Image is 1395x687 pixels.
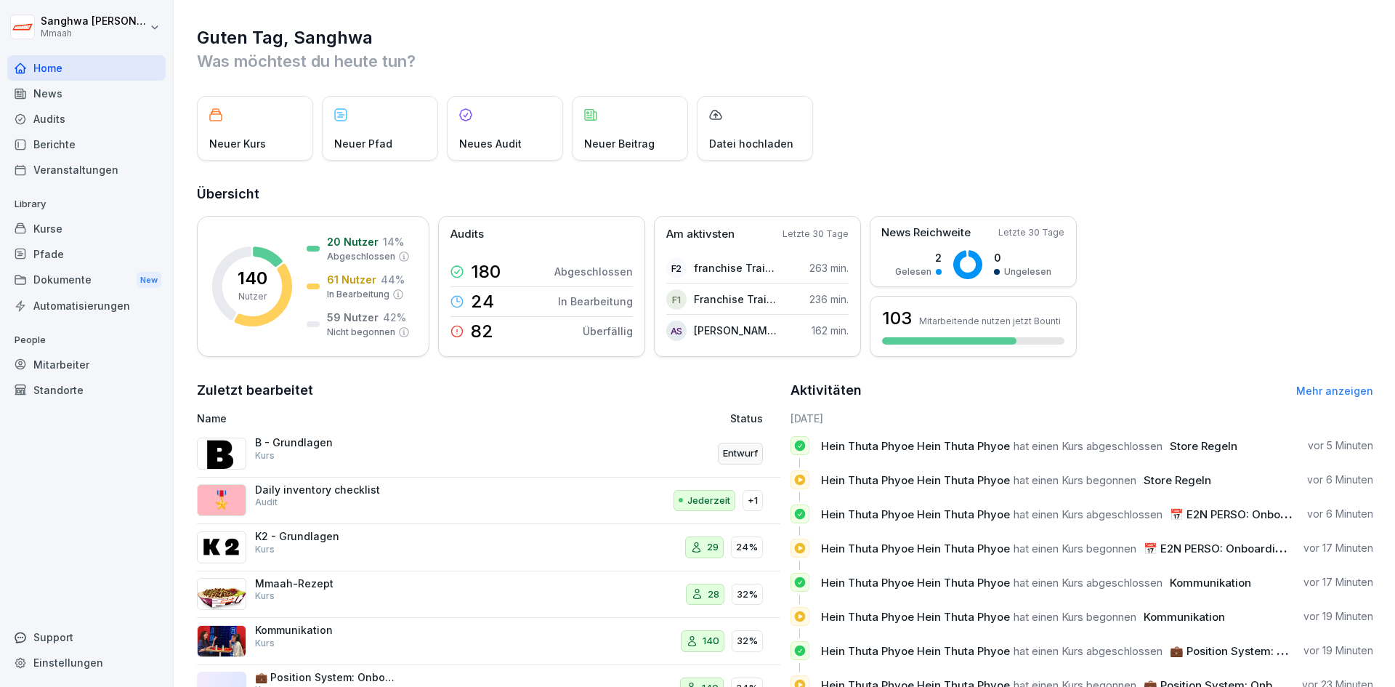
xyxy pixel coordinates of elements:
span: Hein Thuta Phyoe Hein Thuta Phyoe [821,644,1010,658]
span: 💼 Position System: Onboarding [1170,644,1340,658]
p: 82 [471,323,493,340]
p: Kurs [255,543,275,556]
p: Audits [450,226,484,243]
p: 14 % [383,234,404,249]
a: Veranstaltungen [7,157,166,182]
img: mhxyo2idt35a2e071fl7ciag.png [197,578,246,610]
div: Home [7,55,166,81]
span: 📅 E2N PERSO: Onboarding [1144,542,1289,555]
img: nzulsy5w3d3lwu146n43vfqy.png [197,438,246,470]
div: Pfade [7,241,166,267]
p: In Bearbeitung [558,294,633,309]
p: Kommunikation [255,624,400,637]
span: hat einen Kurs begonnen [1014,610,1136,624]
p: 42 % [383,310,406,325]
p: Neuer Pfad [334,136,392,151]
span: Hein Thuta Phyoe Hein Thuta Phyoe [821,439,1010,453]
p: 29 [707,540,719,555]
p: Letzte 30 Tage [783,228,849,241]
p: Neuer Kurs [209,136,266,151]
p: 2 [895,250,942,265]
div: Dokumente [7,267,166,294]
p: B - Grundlagen [255,436,400,449]
p: Name [197,411,562,426]
a: News [7,81,166,106]
a: KommunikationKurs14032% [197,618,780,665]
a: Automatisierungen [7,293,166,318]
p: vor 19 Minuten [1303,609,1373,624]
img: vmo6f0y31k6jffiibfzh6p17.png [197,531,246,563]
a: Mitarbeiter [7,352,166,377]
a: K2 - GrundlagenKurs2924% [197,524,780,571]
p: 32% [737,587,758,602]
p: Ungelesen [1004,265,1051,278]
p: Nutzer [238,290,267,303]
span: hat einen Kurs abgeschlossen [1014,439,1162,453]
div: AS [666,321,687,341]
p: vor 17 Minuten [1303,541,1373,555]
p: 140 [703,634,719,648]
div: Support [7,624,166,650]
p: 0 [994,250,1051,265]
p: 180 [471,263,501,281]
p: News Reichweite [881,225,971,241]
p: 24% [736,540,758,555]
a: B - GrundlagenKursEntwurf [197,430,780,478]
p: Letzte 30 Tage [998,226,1064,239]
div: New [137,272,161,289]
span: 📅 E2N PERSO: Onboarding [1170,507,1315,521]
p: Library [7,193,166,216]
p: 59 Nutzer [327,310,379,325]
p: Entwurf [723,446,758,461]
p: 140 [238,270,267,287]
span: hat einen Kurs abgeschlossen [1014,507,1162,521]
p: 236 min. [809,292,849,307]
p: K2 - Grundlagen [255,530,400,543]
a: Mehr anzeigen [1296,385,1373,397]
div: f2 [666,258,687,278]
span: hat einen Kurs abgeschlossen [1014,576,1162,590]
p: 61 Nutzer [327,272,376,287]
p: 263 min. [809,260,849,276]
h2: Aktivitäten [790,380,862,401]
p: Überfällig [583,324,633,339]
p: 162 min. [812,323,849,338]
div: Audits [7,106,166,132]
p: vor 19 Minuten [1303,643,1373,658]
a: Standorte [7,377,166,403]
p: People [7,329,166,352]
span: Hein Thuta Phyoe Hein Thuta Phyoe [821,576,1010,590]
a: Berichte [7,132,166,157]
span: Kommunikation [1144,610,1225,624]
h2: Zuletzt bearbeitet [197,380,780,401]
p: Neuer Beitrag [584,136,655,151]
p: vor 6 Minuten [1307,473,1373,487]
p: 20 Nutzer [327,234,379,249]
a: DokumenteNew [7,267,166,294]
a: 🎖️Daily inventory checklistAuditJederzeit+1 [197,478,780,525]
p: Datei hochladen [709,136,793,151]
p: vor 17 Minuten [1303,575,1373,590]
h1: Guten Tag, Sanghwa [197,26,1373,49]
img: tuksy0m7dkfzt7fbvnptwcmt.png [197,625,246,657]
p: Kurs [255,590,275,603]
h6: [DATE] [790,411,1374,426]
div: F1 [666,289,687,310]
p: Audit [255,496,278,509]
p: Daily inventory checklist [255,483,400,497]
p: 24 [471,293,494,310]
span: Hein Thuta Phyoe Hein Thuta Phyoe [821,610,1010,624]
a: Einstellungen [7,650,166,675]
p: 🎖️ [211,487,232,513]
span: hat einen Kurs abgeschlossen [1014,644,1162,658]
p: vor 5 Minuten [1308,438,1373,453]
div: Kurse [7,216,166,241]
p: 28 [708,587,719,602]
p: 💼 Position System: Onboarding [255,671,400,684]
